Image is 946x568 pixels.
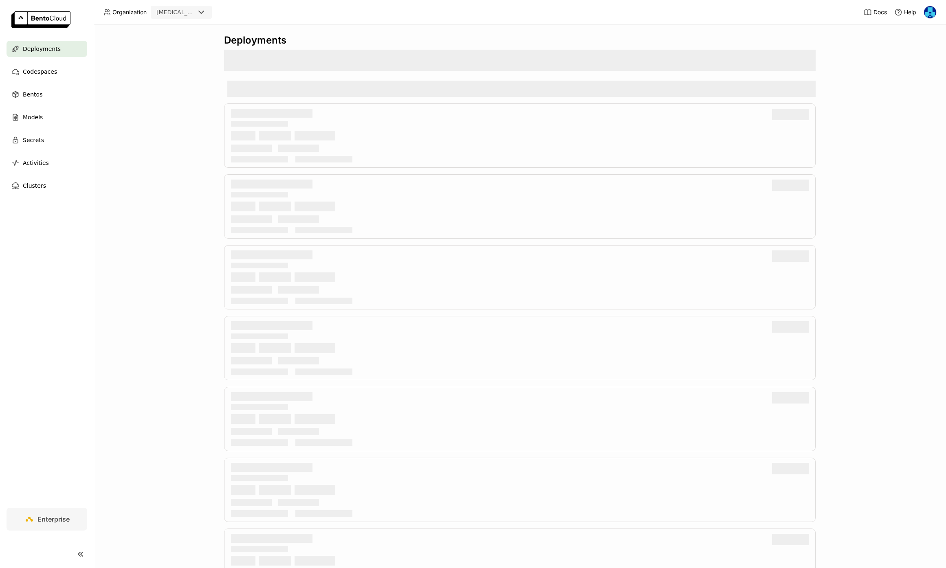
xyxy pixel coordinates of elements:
[894,8,916,16] div: Help
[23,158,49,168] span: Activities
[7,178,87,194] a: Clusters
[7,86,87,103] a: Bentos
[224,34,816,46] div: Deployments
[112,9,147,16] span: Organization
[23,181,46,191] span: Clusters
[924,6,936,18] img: Yi Guo
[11,11,70,28] img: logo
[156,8,195,16] div: [MEDICAL_DATA]
[23,44,61,54] span: Deployments
[7,41,87,57] a: Deployments
[7,155,87,171] a: Activities
[873,9,887,16] span: Docs
[23,67,57,77] span: Codespaces
[7,508,87,531] a: Enterprise
[904,9,916,16] span: Help
[23,135,44,145] span: Secrets
[7,132,87,148] a: Secrets
[864,8,887,16] a: Docs
[23,90,42,99] span: Bentos
[7,64,87,80] a: Codespaces
[37,515,70,523] span: Enterprise
[23,112,43,122] span: Models
[7,109,87,125] a: Models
